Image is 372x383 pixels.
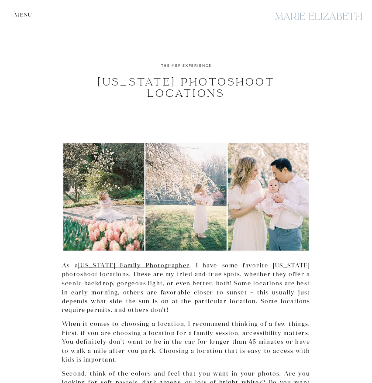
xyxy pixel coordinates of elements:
div: + Menu [10,12,36,17]
a: [US_STATE] Family Photographer [78,262,189,269]
h1: [US_STATE] Photoshoot Locations [69,76,303,99]
p: When it comes to choosing a location, I recommend thinking of a few things. First, if you are cho... [62,320,310,364]
a: The MEP Experience [161,63,211,68]
p: As a , I have some favorite [US_STATE] photoshoot locations. These are my tried-and-true spots, w... [62,261,310,315]
img: Maryland Photoshoot Locations - Collage Of 3 Images From Family Photo Session At Brookside Garden... [62,142,310,252]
